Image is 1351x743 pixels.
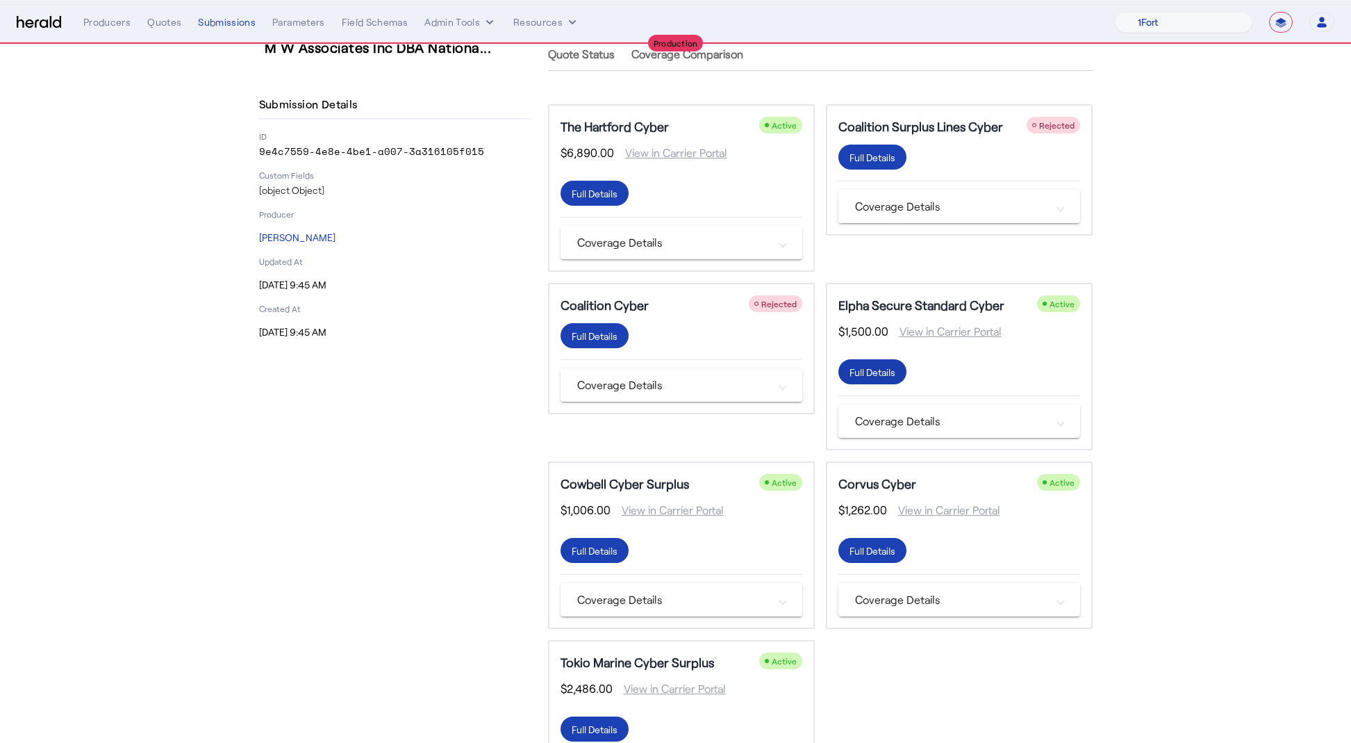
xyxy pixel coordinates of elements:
[838,359,906,384] button: Full Details
[1050,477,1075,487] span: Active
[572,329,618,343] div: Full Details
[17,16,61,29] img: Herald Logo
[561,181,629,206] button: Full Details
[614,145,727,161] span: View in Carrier Portal
[548,38,615,71] a: Quote Status
[888,323,1002,340] span: View in Carrier Portal
[259,231,531,245] p: [PERSON_NAME]
[838,583,1080,617] mat-expansion-panel-header: Coverage Details
[631,49,743,60] span: Coverage Comparison
[259,183,531,197] p: [object Object]
[198,15,256,29] div: Submissions
[561,583,802,617] mat-expansion-panel-header: Coverage Details
[561,717,629,742] button: Full Details
[855,198,1047,215] mat-panel-title: Coverage Details
[887,502,1000,519] span: View in Carrier Portal
[561,653,714,672] h5: Tokio Marine Cyber Surplus
[577,234,769,251] mat-panel-title: Coverage Details
[611,502,724,519] span: View in Carrier Portal
[259,209,531,220] p: Producer
[561,680,613,697] span: $2,486.00
[259,325,531,339] p: [DATE] 9:45 AM
[259,303,531,314] p: Created At
[83,15,131,29] div: Producers
[772,120,797,130] span: Active
[259,145,531,158] p: 9e4c7559-4e8e-4be1-a007-3a316105f015
[147,15,181,29] div: Quotes
[838,145,906,170] button: Full Details
[838,405,1080,438] mat-expansion-panel-header: Coverage Details
[424,15,497,29] button: internal dropdown menu
[548,49,615,60] span: Quote Status
[259,278,531,292] p: [DATE] 9:45 AM
[838,538,906,563] button: Full Details
[838,474,916,493] h5: Corvus Cyber
[855,413,1047,430] mat-panel-title: Coverage Details
[561,368,802,402] mat-expansion-panel-header: Coverage Details
[259,96,363,113] h4: Submission Details
[849,544,895,558] div: Full Details
[849,365,895,379] div: Full Details
[259,256,531,267] p: Updated At
[513,15,579,29] button: Resources dropdown menu
[342,15,408,29] div: Field Schemas
[838,502,887,519] span: $1,262.00
[849,150,895,165] div: Full Details
[577,377,769,393] mat-panel-title: Coverage Details
[259,131,531,142] p: ID
[272,15,325,29] div: Parameters
[838,295,1004,315] h5: Elpha Secure Standard Cyber
[572,544,618,558] div: Full Details
[1039,120,1075,130] span: Rejected
[561,323,629,348] button: Full Details
[772,656,797,666] span: Active
[772,477,797,487] span: Active
[561,226,802,259] mat-expansion-panel-header: Coverage Details
[561,295,649,315] h5: Coalition Cyber
[855,591,1047,608] mat-panel-title: Coverage Details
[613,680,726,697] span: View in Carrier Portal
[561,502,611,519] span: $1,006.00
[265,38,537,57] h3: M W Associates Inc DBA Nationa...
[631,38,743,71] a: Coverage Comparison
[561,474,689,493] h5: Cowbell Cyber Surplus
[572,186,618,201] div: Full Details
[838,190,1080,223] mat-expansion-panel-header: Coverage Details
[838,323,888,340] span: $1,500.00
[577,591,769,608] mat-panel-title: Coverage Details
[259,170,531,181] p: Custom Fields
[561,538,629,563] button: Full Details
[572,722,618,737] div: Full Details
[648,35,704,51] div: Production
[1050,299,1075,309] span: Active
[761,299,797,309] span: Rejected
[838,117,1003,136] h5: Coalition Surplus Lines Cyber
[561,117,669,136] h5: The Hartford Cyber
[561,145,614,161] span: $6,890.00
